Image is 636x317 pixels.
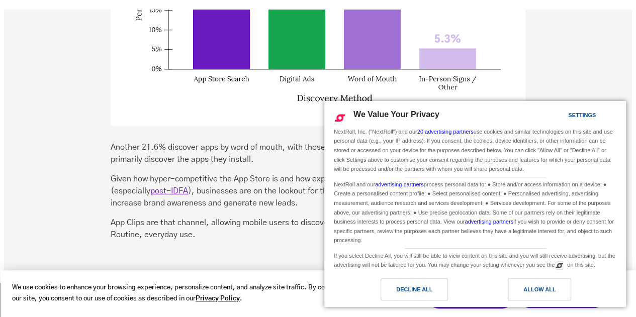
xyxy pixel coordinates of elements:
p: We use cookies to enhance your browsing experience, personalize content, and analyze site traffic... [12,282,370,305]
a: Decline All [330,278,475,305]
div: NextRoll and our process personal data to: ● Store and/or access information on a device; ● Creat... [332,177,618,246]
div: If you select Decline All, you will still be able to view content on this site and you will still... [332,249,618,271]
a: advertising partners [465,219,513,225]
div: NextRoll, Inc. ("NextRoll") and our use cookies and similar technologies on this site and use per... [332,126,618,175]
a: Privacy Policy [196,293,240,305]
p: Another 21.6% discover apps by word of mouth, with those top three accounting for 91.7% of the wa... [111,141,525,165]
p: Given how hyper-competitive the App Store is and how expensive display [PERSON_NAME] can be (espe... [111,173,525,209]
div: Decline All [396,284,432,295]
a: Allow All [475,278,620,305]
div: Allow All [523,284,556,295]
p: App Clips are that channel, allowing mobile users to discover your brand in the most natural way ... [111,217,525,241]
a: advertising partners [375,181,424,187]
a: 20 advertising partners [417,129,474,135]
a: post-IDFA [150,187,188,195]
span: We Value Your Privacy [353,110,439,119]
div: Settings [568,110,596,121]
a: Settings [551,107,575,126]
